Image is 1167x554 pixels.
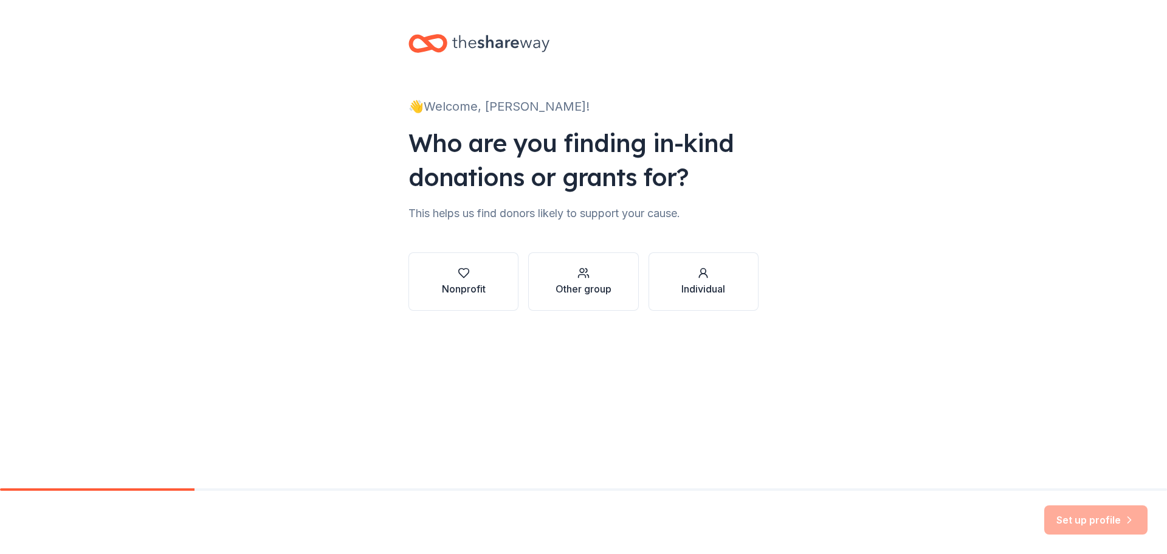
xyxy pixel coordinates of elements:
div: This helps us find donors likely to support your cause. [408,204,759,223]
div: Other group [556,282,611,296]
div: 👋 Welcome, [PERSON_NAME]! [408,97,759,116]
button: Nonprofit [408,252,518,311]
div: Nonprofit [442,282,486,296]
button: Individual [649,252,759,311]
button: Other group [528,252,638,311]
div: Who are you finding in-kind donations or grants for? [408,126,759,194]
div: Individual [681,282,725,296]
